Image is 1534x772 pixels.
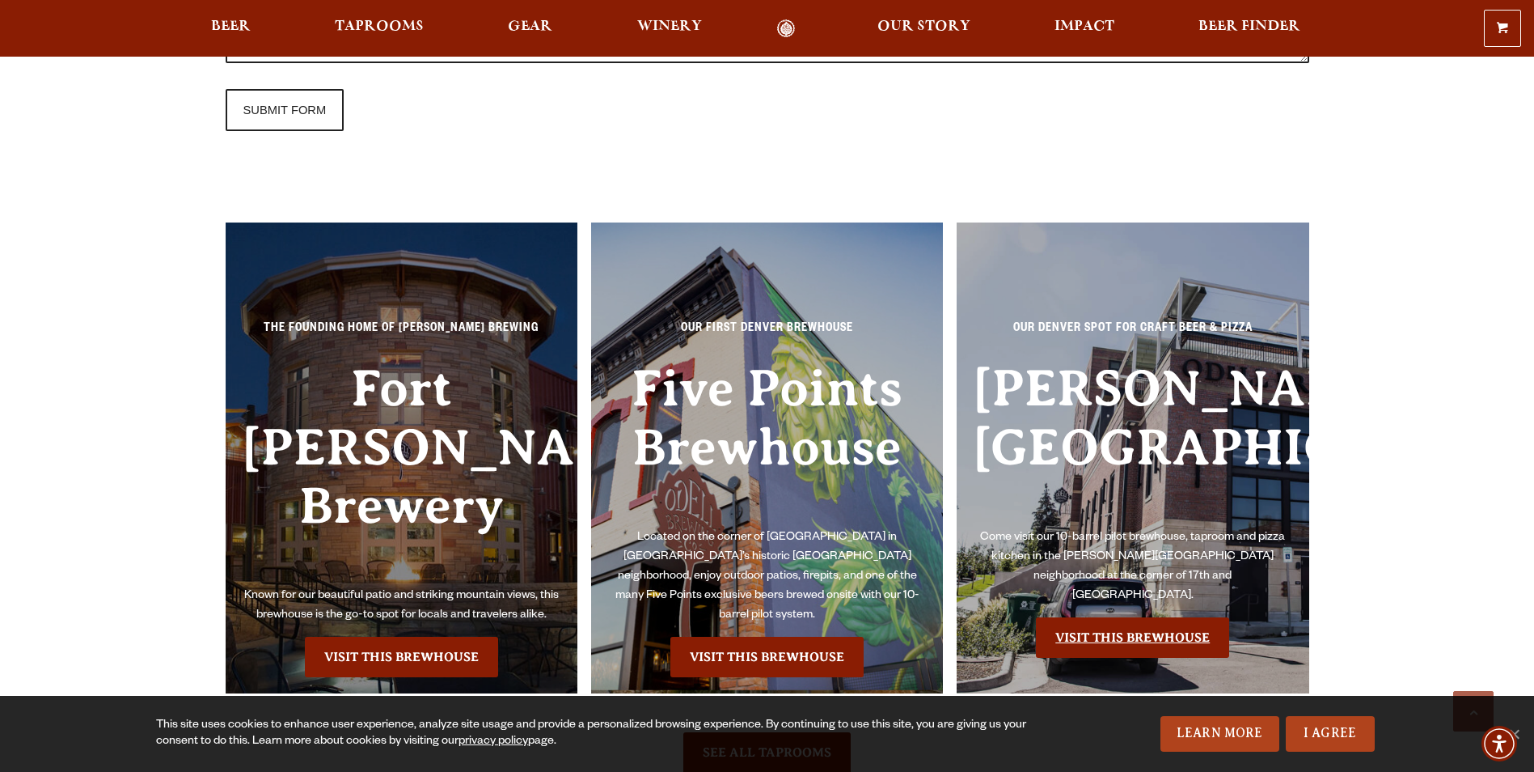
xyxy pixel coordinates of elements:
[1453,691,1494,732] a: Scroll to top
[607,320,928,349] p: Our First Denver Brewhouse
[335,20,424,33] span: Taprooms
[607,359,928,528] h3: Five Points Brewhouse
[627,19,712,38] a: Winery
[242,587,562,626] p: Known for our beautiful patio and striking mountain views, this brewhouse is the go-to spot for l...
[877,20,970,33] span: Our Story
[756,19,817,38] a: Odell Home
[1054,20,1114,33] span: Impact
[305,637,498,677] a: Visit the Fort Collin's Brewery & Taproom
[226,89,344,131] input: SUBMIT FORM
[1198,20,1300,33] span: Beer Finder
[1160,716,1279,752] a: Learn More
[459,736,528,749] a: privacy policy
[607,528,928,626] p: Located on the corner of [GEOGRAPHIC_DATA] in [GEOGRAPHIC_DATA]’s historic [GEOGRAPHIC_DATA] neig...
[1036,617,1229,658] a: Visit the Sloan’s Lake Brewhouse
[867,19,981,38] a: Our Story
[242,320,562,349] p: The Founding Home of [PERSON_NAME] Brewing
[973,528,1293,606] p: Come visit our 10-barrel pilot brewhouse, taproom and pizza kitchen in the [PERSON_NAME][GEOGRAPH...
[1044,19,1125,38] a: Impact
[637,20,702,33] span: Winery
[201,19,261,38] a: Beer
[242,359,562,587] h3: Fort [PERSON_NAME] Brewery
[156,718,1028,750] div: This site uses cookies to enhance user experience, analyze site usage and provide a personalized ...
[973,359,1293,528] h3: [PERSON_NAME][GEOGRAPHIC_DATA]
[508,20,552,33] span: Gear
[497,19,563,38] a: Gear
[1286,716,1375,752] a: I Agree
[1188,19,1311,38] a: Beer Finder
[670,637,864,677] a: Visit the Five Points Brewhouse
[324,19,434,38] a: Taprooms
[211,20,251,33] span: Beer
[1481,726,1517,761] div: Accessibility Menu
[973,320,1293,349] p: Our Denver spot for craft beer & pizza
